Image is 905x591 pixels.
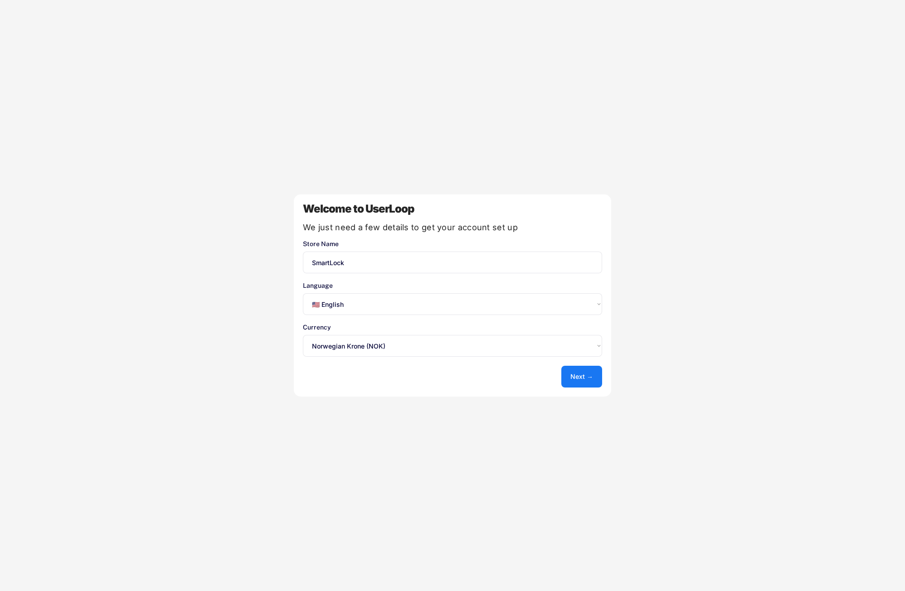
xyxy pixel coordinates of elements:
div: We just need a few details to get your account set up [303,223,602,232]
div: Currency [303,324,602,330]
input: You store's name [303,252,602,273]
div: Language [303,282,602,289]
button: Next → [561,366,602,388]
div: Welcome to UserLoop [303,203,602,214]
div: Store Name [303,241,602,247]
